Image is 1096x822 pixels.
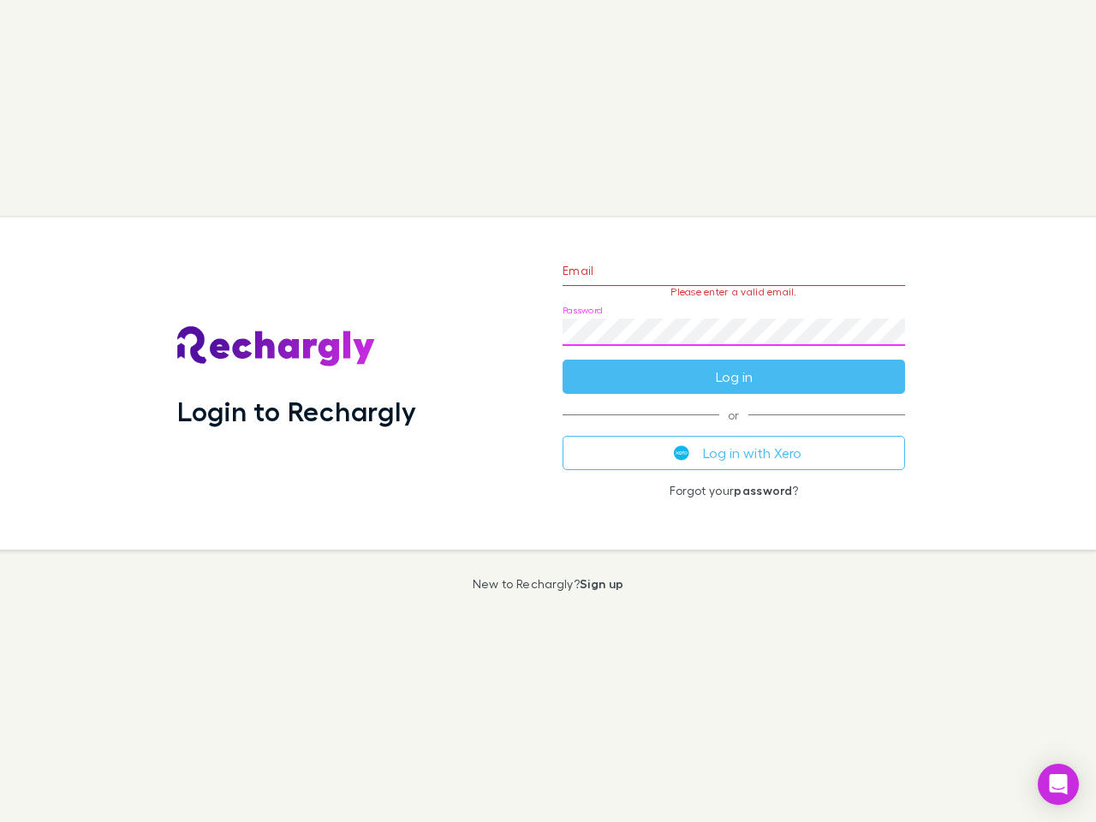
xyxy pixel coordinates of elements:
[563,304,603,317] label: Password
[1038,764,1079,805] div: Open Intercom Messenger
[674,445,689,461] img: Xero's logo
[177,395,416,427] h1: Login to Rechargly
[563,484,905,497] p: Forgot your ?
[580,576,623,591] a: Sign up
[734,483,792,497] a: password
[177,326,376,367] img: Rechargly's Logo
[563,286,905,298] p: Please enter a valid email.
[563,414,905,415] span: or
[563,436,905,470] button: Log in with Xero
[473,577,624,591] p: New to Rechargly?
[563,360,905,394] button: Log in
